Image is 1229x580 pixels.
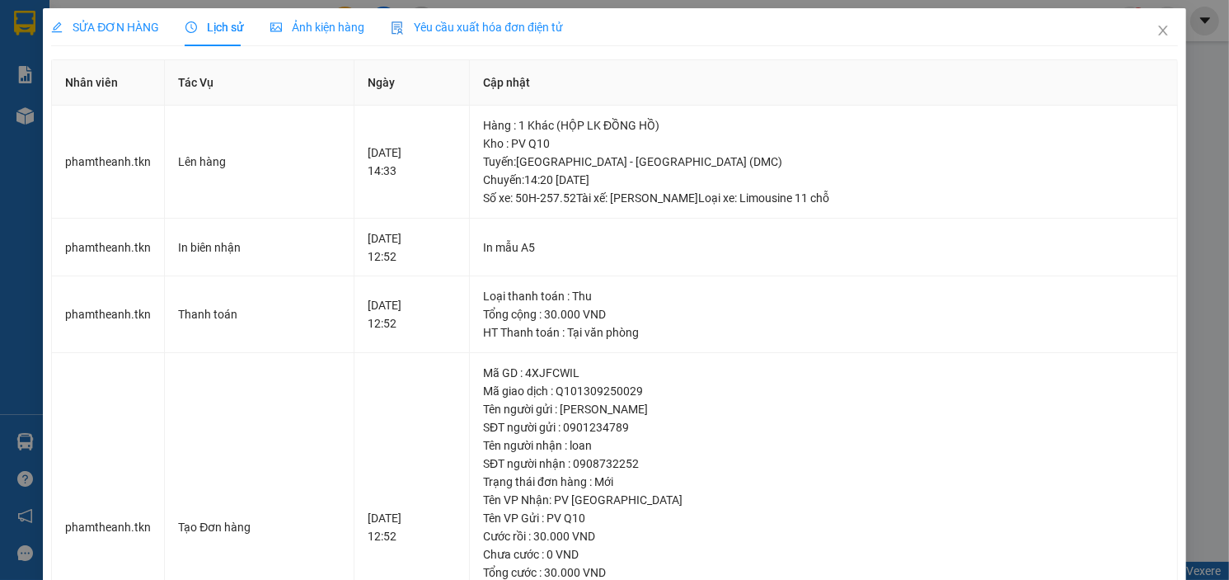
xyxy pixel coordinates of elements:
div: Tên VP Gửi : PV Q10 [483,509,1164,527]
td: phamtheanh.tkn [52,276,165,353]
div: SĐT người gửi : 0901234789 [483,418,1164,436]
span: Yêu cầu xuất hóa đơn điện tử [391,21,563,34]
div: [DATE] 12:52 [368,229,456,266]
div: Loại thanh toán : Thu [483,287,1164,305]
div: Lên hàng [178,153,340,171]
div: [DATE] 12:52 [368,296,456,332]
div: Kho : PV Q10 [483,134,1164,153]
div: [DATE] 14:33 [368,144,456,180]
td: phamtheanh.tkn [52,219,165,277]
div: Mã GD : 4XJFCWIL [483,364,1164,382]
span: Ảnh kiện hàng [270,21,364,34]
span: Lịch sử [185,21,244,34]
th: Cập nhật [470,60,1178,106]
div: Chưa cước : 0 VND [483,545,1164,563]
div: In biên nhận [178,238,340,257]
div: Tạo Đơn hàng [178,518,340,536]
button: Close [1140,8,1186,54]
div: Thanh toán [178,305,340,323]
div: Tên người nhận : loan [483,436,1164,455]
div: Cước rồi : 30.000 VND [483,527,1164,545]
span: SỬA ĐƠN HÀNG [51,21,159,34]
span: clock-circle [185,21,197,33]
div: Trạng thái đơn hàng : Mới [483,473,1164,491]
div: Mã giao dịch : Q101309250029 [483,382,1164,400]
div: Tuyến : [GEOGRAPHIC_DATA] - [GEOGRAPHIC_DATA] (DMC) Chuyến: 14:20 [DATE] Số xe: 50H-257.52 Tài xế... [483,153,1164,207]
div: HT Thanh toán : Tại văn phòng [483,323,1164,342]
th: Ngày [354,60,470,106]
div: Tổng cộng : 30.000 VND [483,305,1164,323]
th: Tác Vụ [165,60,354,106]
span: edit [51,21,63,33]
span: close [1156,24,1170,37]
span: picture [270,21,282,33]
div: SĐT người nhận : 0908732252 [483,455,1164,473]
img: icon [391,21,404,35]
div: Tên người gửi : [PERSON_NAME] [483,400,1164,418]
div: In mẫu A5 [483,238,1164,257]
div: Hàng : 1 Khác (HỘP LK ĐỒNG HỒ) [483,116,1164,134]
div: Tên VP Nhận: PV [GEOGRAPHIC_DATA] [483,491,1164,509]
div: [DATE] 12:52 [368,509,456,545]
th: Nhân viên [52,60,165,106]
td: phamtheanh.tkn [52,106,165,219]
